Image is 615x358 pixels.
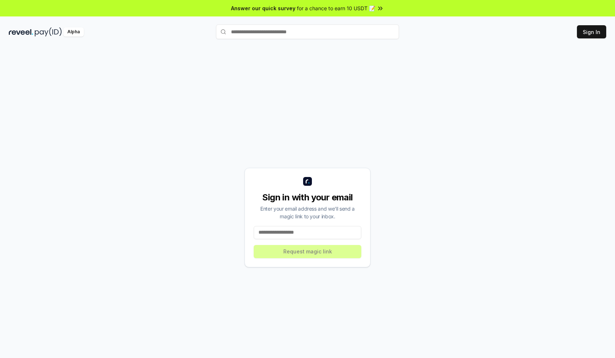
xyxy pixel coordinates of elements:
[231,4,295,12] span: Answer our quick survey
[254,205,361,220] div: Enter your email address and we’ll send a magic link to your inbox.
[577,25,606,38] button: Sign In
[9,27,33,37] img: reveel_dark
[254,192,361,203] div: Sign in with your email
[297,4,375,12] span: for a chance to earn 10 USDT 📝
[35,27,62,37] img: pay_id
[63,27,84,37] div: Alpha
[303,177,312,186] img: logo_small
